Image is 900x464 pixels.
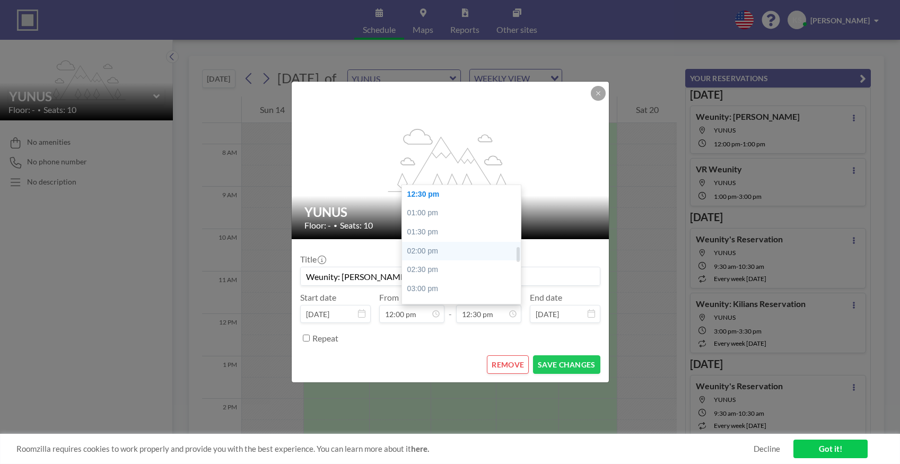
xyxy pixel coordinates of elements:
[402,260,521,279] div: 02:30 pm
[402,185,521,204] div: 12:30 pm
[411,444,429,453] a: here.
[379,292,399,303] label: From
[402,204,521,223] div: 01:00 pm
[300,254,325,265] label: Title
[402,298,521,317] div: 03:30 pm
[16,444,754,454] span: Roomzilla requires cookies to work properly and provide you with the best experience. You can lea...
[530,292,562,303] label: End date
[402,242,521,261] div: 02:00 pm
[312,333,338,344] label: Repeat
[402,223,521,242] div: 01:30 pm
[533,355,600,374] button: SAVE CHANGES
[754,444,780,454] a: Decline
[300,292,336,303] label: Start date
[334,222,337,230] span: •
[487,355,529,374] button: REMOVE
[402,279,521,299] div: 03:00 pm
[793,440,868,458] a: Got it!
[449,296,452,319] span: -
[304,220,331,231] span: Floor: -
[301,267,600,285] input: (No title)
[304,204,597,220] h2: YUNUS
[340,220,373,231] span: Seats: 10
